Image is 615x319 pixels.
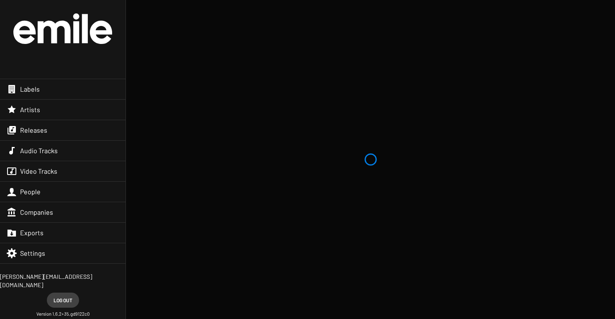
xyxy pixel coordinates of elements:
small: Version 1.6.2+35.gd9122c0 [36,311,90,317]
span: Releases [20,126,47,134]
span: Companies [20,208,53,216]
span: Log out [54,293,72,308]
span: People [20,188,41,196]
button: Log out [47,293,79,308]
span: Artists [20,105,40,114]
span: Audio Tracks [20,147,58,155]
span: Settings [20,249,45,257]
img: grand-official-logo.svg [13,13,112,44]
span: Video Tracks [20,167,57,175]
span: Exports [20,229,44,237]
span: Labels [20,85,40,93]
